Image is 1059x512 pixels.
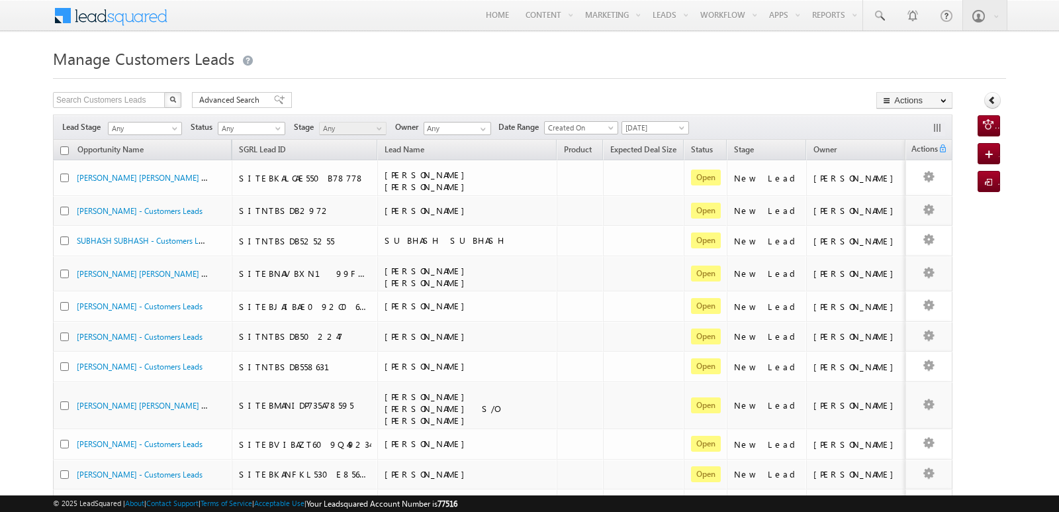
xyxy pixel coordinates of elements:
[813,331,900,342] div: [PERSON_NAME]
[691,466,721,482] span: Open
[320,123,383,134] span: Any
[906,142,938,159] span: Actions
[109,123,177,134] span: Any
[294,121,319,133] span: Stage
[813,301,900,313] div: [PERSON_NAME]
[691,397,721,413] span: Open
[239,468,371,480] div: SITEBKANFKL530E85690
[169,96,176,103] img: Search
[385,234,505,246] span: SUBHASH SUBHASH
[385,438,471,449] span: [PERSON_NAME]
[691,436,721,452] span: Open
[239,301,371,313] div: SITEBJAIBAE092C06127
[545,122,614,134] span: Created On
[201,499,252,507] a: Terms of Service
[473,123,490,136] a: Show All Items
[239,268,371,280] div: SITEBNAVBXN199F07708
[239,361,371,373] div: SITNTBSDB558631
[306,499,457,509] span: Your Leadsquared Account Number is
[691,232,721,248] span: Open
[734,235,800,247] div: New Lead
[385,468,471,480] span: [PERSON_NAME]
[684,142,719,160] a: Status
[77,362,203,372] a: [PERSON_NAME] - Customers Leads
[199,94,263,106] span: Advanced Search
[813,268,900,280] div: [PERSON_NAME]
[622,122,685,134] span: [DATE]
[691,203,721,219] span: Open
[691,358,721,374] span: Open
[108,122,182,135] a: Any
[232,142,293,160] a: SGRL Lead ID
[813,361,900,373] div: [PERSON_NAME]
[77,399,342,411] a: [PERSON_NAME] [PERSON_NAME] S/O [PERSON_NAME] - Customers Leads
[610,144,676,154] span: Expected Deal Size
[239,172,371,184] div: SITEBKALCAE550B78778
[498,121,544,133] span: Date Range
[71,142,150,160] a: Opportunity Name
[239,438,371,450] div: SITEBVIBAZT609Q49234
[385,360,471,372] span: [PERSON_NAME]
[813,205,900,217] div: [PERSON_NAME]
[395,121,424,133] span: Owner
[146,499,199,507] a: Contact Support
[77,470,203,480] a: [PERSON_NAME] - Customers Leads
[385,265,471,288] span: [PERSON_NAME] [PERSON_NAME]
[77,301,203,311] a: [PERSON_NAME] - Customers Leads
[254,499,304,507] a: Acceptable Use
[734,268,800,280] div: New Lead
[813,144,837,154] span: Owner
[813,438,900,450] div: [PERSON_NAME]
[734,301,800,313] div: New Lead
[378,142,431,160] span: Lead Name
[53,48,234,69] span: Manage Customers Leads
[544,121,618,134] a: Created On
[62,121,106,133] span: Lead Stage
[734,438,800,450] div: New Lead
[734,399,800,411] div: New Lead
[191,121,218,133] span: Status
[239,399,371,411] div: SITEBMANIDP735A78595
[622,121,689,134] a: [DATE]
[77,439,203,449] a: [PERSON_NAME] - Customers Leads
[564,144,592,154] span: Product
[218,122,285,135] a: Any
[239,205,371,217] div: SITNTBSDB2972
[691,170,721,185] span: Open
[734,205,800,217] div: New Lead
[813,399,900,411] div: [PERSON_NAME]
[125,499,144,507] a: About
[77,268,265,279] a: [PERSON_NAME] [PERSON_NAME] - Customers Leads
[813,468,900,480] div: [PERSON_NAME]
[60,146,69,155] input: Check all records
[385,205,471,216] span: [PERSON_NAME]
[813,235,900,247] div: [PERSON_NAME]
[437,499,457,509] span: 77516
[876,92,952,109] button: Actions
[77,332,203,342] a: [PERSON_NAME] - Customers Leads
[385,391,498,426] span: [PERSON_NAME] [PERSON_NAME] S/O [PERSON_NAME]
[734,468,800,480] div: New Lead
[77,172,265,183] a: [PERSON_NAME] [PERSON_NAME] - Customers Leads
[239,331,371,342] div: SITNTBSDB502247
[385,331,471,342] span: [PERSON_NAME]
[734,331,800,342] div: New Lead
[691,298,721,314] span: Open
[319,122,387,135] a: Any
[727,142,760,160] a: Stage
[813,172,900,184] div: [PERSON_NAME]
[734,144,754,154] span: Stage
[53,497,457,510] span: © 2025 LeadSquared | | | | |
[77,206,203,216] a: [PERSON_NAME] - Customers Leads
[604,142,683,160] a: Expected Deal Size
[77,144,144,154] span: Opportunity Name
[385,300,471,311] span: [PERSON_NAME]
[691,329,721,344] span: Open
[734,172,800,184] div: New Lead
[385,169,471,192] span: [PERSON_NAME] [PERSON_NAME]
[239,235,371,247] div: SITNTBSDB525255
[218,123,281,134] span: Any
[239,144,286,154] span: SGRL Lead ID
[424,122,491,135] input: Type to Search
[691,266,721,282] span: Open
